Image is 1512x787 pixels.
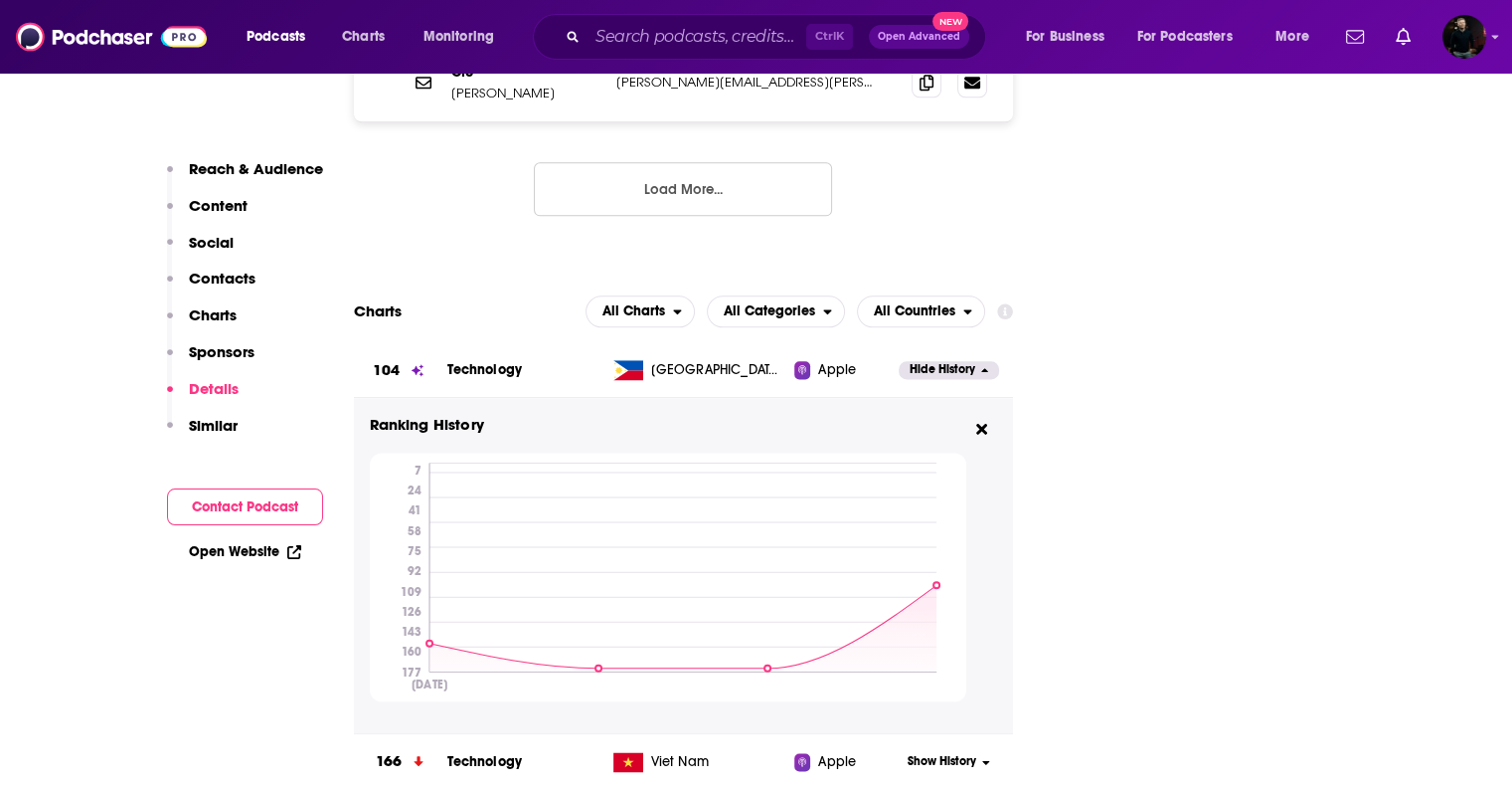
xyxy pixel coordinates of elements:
[189,159,323,178] p: Reach & Audience
[1275,23,1309,51] span: More
[401,605,420,619] tspan: 126
[447,753,522,770] a: Technology
[818,360,856,380] span: Apple
[910,361,975,378] span: Hide History
[423,23,494,51] span: Monitoring
[1388,20,1419,54] a: Show notifications dropdown
[410,21,520,53] button: open menu
[189,233,234,252] p: Social
[407,484,420,497] tspan: 24
[375,750,401,773] h3: 166
[707,295,845,327] button: open menu
[189,342,254,361] p: Sponsors
[412,678,447,692] tspan: [DATE]
[401,645,420,659] tspan: 160
[806,24,853,50] span: Ctrl K
[414,464,420,478] tspan: 7
[400,584,420,598] tspan: 109
[874,304,955,318] span: All Countries
[354,301,402,320] h2: Charts
[354,343,448,398] a: 104
[1012,21,1129,53] button: open menu
[167,159,323,196] button: Reach & Audience
[1442,15,1486,59] img: User Profile
[408,503,420,517] tspan: 41
[1338,20,1372,54] a: Show notifications dropdown
[794,752,899,772] a: Apple
[247,23,305,51] span: Podcasts
[818,752,856,772] span: Apple
[605,360,794,380] a: [GEOGRAPHIC_DATA]
[899,361,998,378] button: Hide History
[857,295,985,327] h2: Countries
[869,25,969,49] button: Open AdvancedNew
[329,21,397,53] a: Charts
[189,543,301,560] a: Open Website
[167,269,255,305] button: Contacts
[1137,23,1233,51] span: For Podcasters
[401,666,420,680] tspan: 177
[167,416,238,453] button: Similar
[616,74,880,91] p: [PERSON_NAME][EMAIL_ADDRESS][PERSON_NAME][DOMAIN_NAME]
[602,304,665,318] span: All Charts
[878,32,960,42] span: Open Advanced
[724,304,815,318] span: All Categories
[189,416,238,435] p: Similar
[342,23,385,51] span: Charts
[167,196,248,233] button: Content
[189,196,248,215] p: Content
[407,564,420,578] tspan: 92
[373,359,400,382] h3: 104
[189,379,239,398] p: Details
[534,162,832,216] button: Load More...
[167,305,237,342] button: Charts
[908,753,976,770] span: Show History
[233,21,331,53] button: open menu
[1261,21,1334,53] button: open menu
[899,753,998,770] button: Show History
[1026,23,1104,51] span: For Business
[1124,21,1261,53] button: open menu
[167,489,323,525] button: Contact Podcast
[707,295,845,327] h2: Categories
[605,752,794,772] a: Viet Nam
[189,269,255,288] p: Contacts
[407,544,420,558] tspan: 75
[451,85,600,101] p: [PERSON_NAME]
[1442,15,1486,59] span: Logged in as davidajsavage
[588,21,806,53] input: Search podcasts, credits, & more...
[586,295,695,327] h2: Platforms
[16,18,207,56] img: Podchaser - Follow, Share and Rate Podcasts
[401,625,420,639] tspan: 143
[552,14,1005,60] div: Search podcasts, credits, & more...
[167,342,254,379] button: Sponsors
[651,360,780,380] span: Philippines
[407,524,420,538] tspan: 58
[167,379,239,416] button: Details
[447,361,522,378] a: Technology
[167,233,234,270] button: Social
[651,752,709,772] span: Viet Nam
[794,360,899,380] a: Apple
[1442,15,1486,59] button: Show profile menu
[370,414,966,437] h3: Ranking History
[932,12,968,31] span: New
[586,295,695,327] button: open menu
[189,305,237,324] p: Charts
[857,295,985,327] button: open menu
